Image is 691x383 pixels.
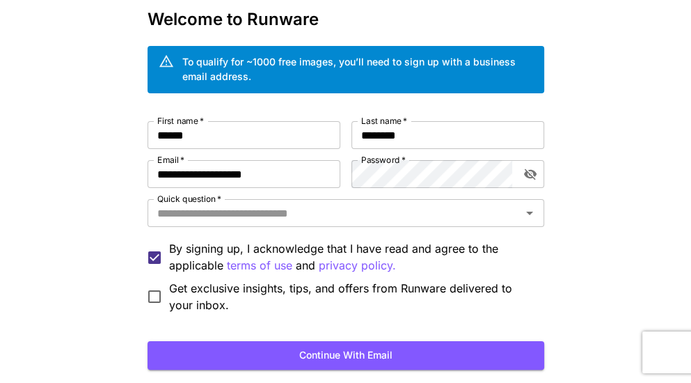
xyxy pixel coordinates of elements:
span: Get exclusive insights, tips, and offers from Runware delivered to your inbox. [169,280,533,313]
button: By signing up, I acknowledge that I have read and agree to the applicable and privacy policy. [227,257,292,274]
label: Email [157,154,184,166]
button: Open [520,203,539,223]
button: Continue with email [148,341,544,370]
label: First name [157,115,204,127]
label: Last name [361,115,407,127]
label: Quick question [157,193,221,205]
button: By signing up, I acknowledge that I have read and agree to the applicable terms of use and [319,257,396,274]
div: To qualify for ~1000 free images, you’ll need to sign up with a business email address. [182,54,533,84]
label: Password [361,154,406,166]
h3: Welcome to Runware [148,10,544,29]
p: terms of use [227,257,292,274]
button: toggle password visibility [518,162,543,187]
p: privacy policy. [319,257,396,274]
p: By signing up, I acknowledge that I have read and agree to the applicable and [169,240,533,274]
